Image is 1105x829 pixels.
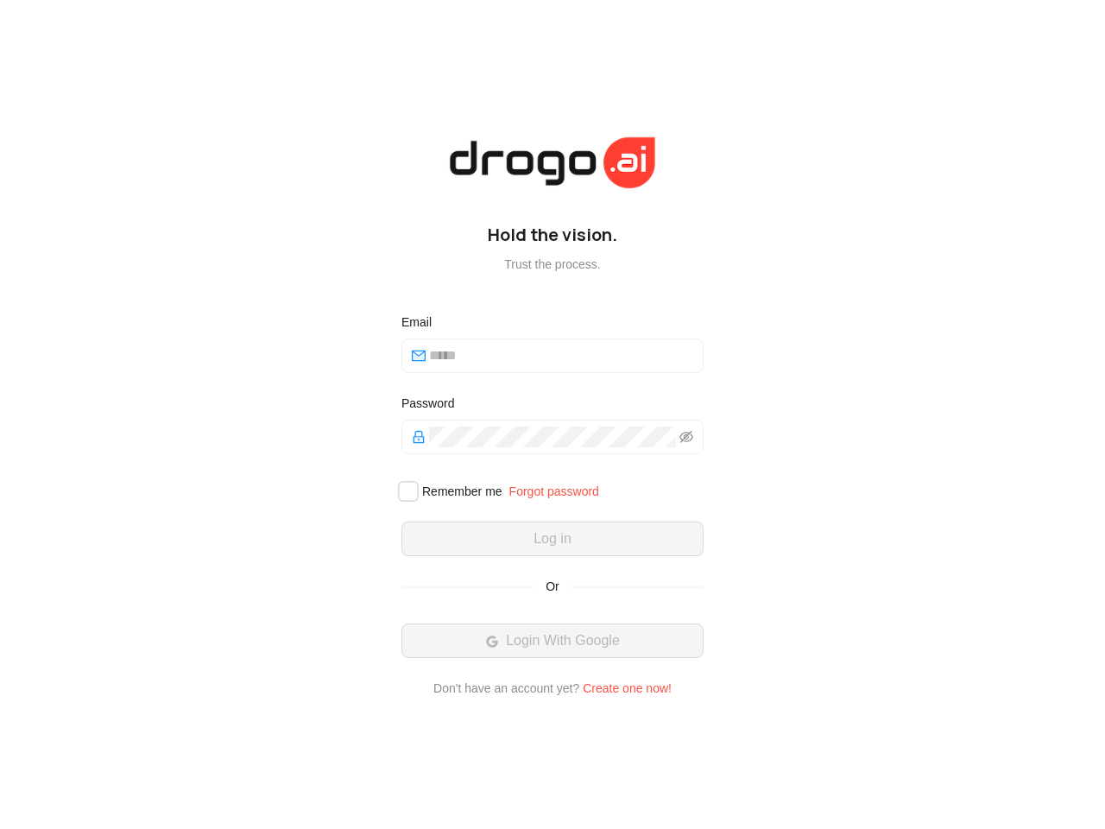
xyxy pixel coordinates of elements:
span: lock [412,430,426,444]
button: Log in [401,522,704,556]
h5: Hold the vision. [401,225,704,245]
label: Email [401,313,444,332]
span: eye-invisible [679,430,693,444]
label: Password [401,394,466,413]
a: Forgot password [509,484,599,498]
button: Login With Google [401,623,704,658]
span: Or [534,577,571,596]
span: Don't have an account yet? [433,681,579,695]
a: Create one now! [583,681,672,695]
p: Trust the process. [401,257,704,271]
img: hera logo [445,131,660,194]
span: Remember me [415,482,509,501]
span: mail [412,349,426,363]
